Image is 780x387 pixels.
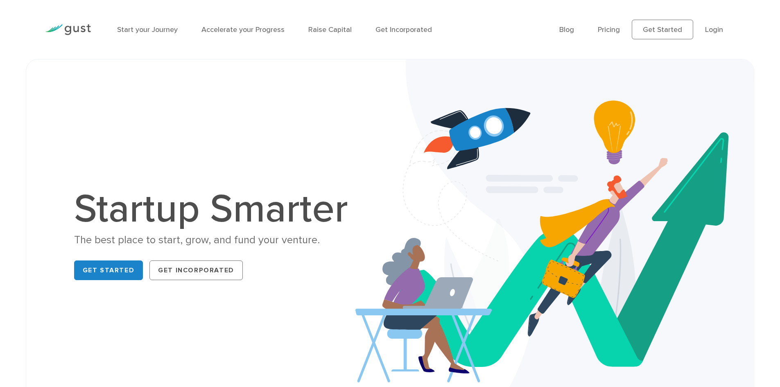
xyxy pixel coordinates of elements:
div: The best place to start, grow, and fund your venture. [74,233,357,247]
a: Raise Capital [308,25,352,34]
a: Get Started [632,20,693,39]
a: Get Incorporated [149,260,243,280]
h1: Startup Smarter [74,190,357,229]
a: Get Started [74,260,143,280]
a: Blog [559,25,574,34]
a: Login [705,25,723,34]
a: Pricing [598,25,620,34]
a: Get Incorporated [375,25,432,34]
a: Start your Journey [117,25,178,34]
img: Gust Logo [45,24,91,35]
a: Accelerate your Progress [201,25,285,34]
